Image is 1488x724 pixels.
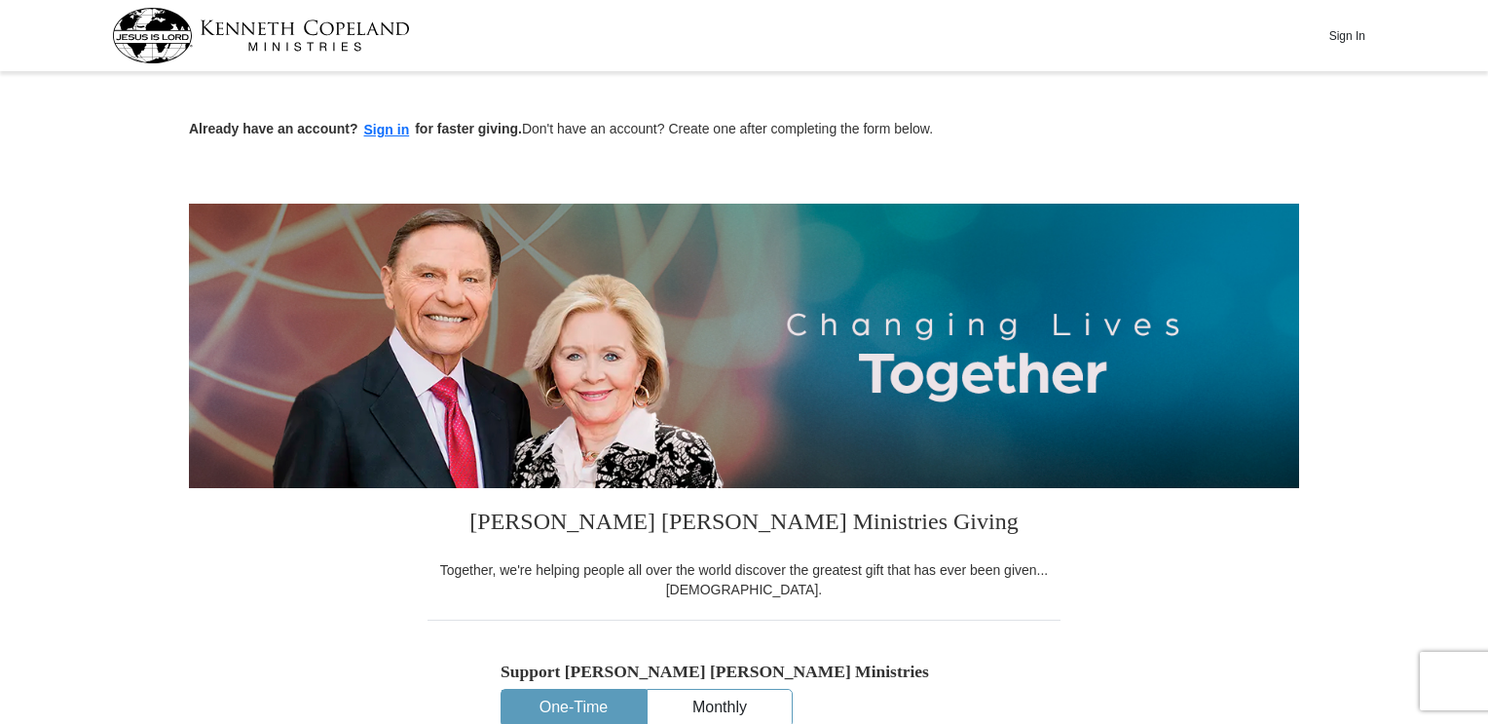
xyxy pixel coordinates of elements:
button: Sign in [358,119,416,141]
h5: Support [PERSON_NAME] [PERSON_NAME] Ministries [501,662,987,682]
div: Together, we're helping people all over the world discover the greatest gift that has ever been g... [428,560,1060,599]
p: Don't have an account? Create one after completing the form below. [189,119,1299,141]
img: kcm-header-logo.svg [112,8,410,63]
h3: [PERSON_NAME] [PERSON_NAME] Ministries Giving [428,488,1060,560]
button: Sign In [1318,20,1376,51]
strong: Already have an account? for faster giving. [189,121,522,136]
